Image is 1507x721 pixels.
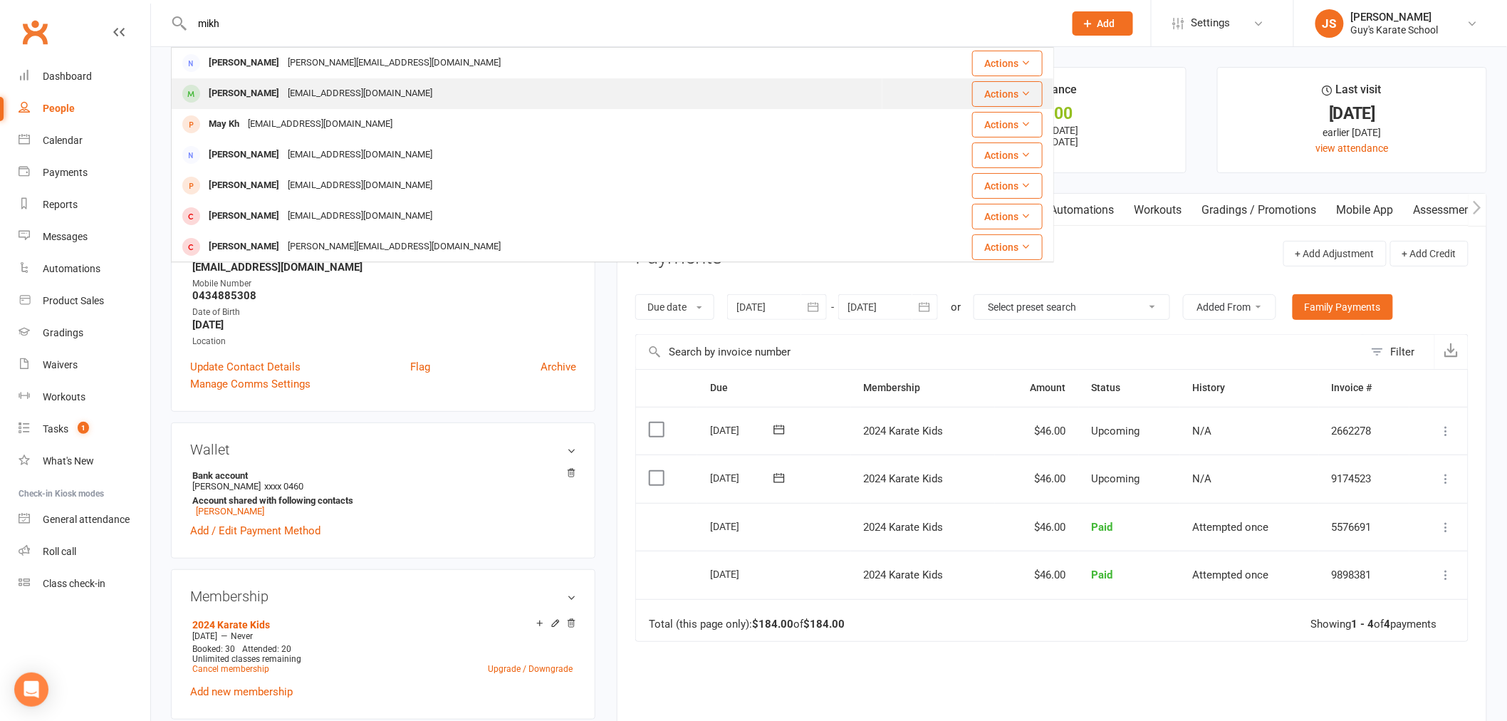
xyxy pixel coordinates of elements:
[43,167,88,178] div: Payments
[190,685,293,698] a: Add new membership
[189,631,576,642] div: —
[635,294,714,320] button: Due date
[1364,335,1434,369] button: Filter
[192,654,301,664] span: Unlimited classes remaining
[204,83,283,104] div: [PERSON_NAME]
[1097,18,1115,29] span: Add
[283,83,437,104] div: [EMAIL_ADDRESS][DOMAIN_NAME]
[710,563,776,585] div: [DATE]
[1390,241,1469,266] button: + Add Credit
[19,93,150,125] a: People
[1293,294,1393,320] a: Family Payments
[1191,7,1231,39] span: Settings
[972,112,1043,138] button: Actions
[710,419,776,441] div: [DATE]
[1231,125,1474,140] div: earlier [DATE]
[192,335,576,348] div: Location
[43,423,68,435] div: Tasks
[19,221,150,253] a: Messages
[1327,194,1404,227] a: Mobile App
[19,349,150,381] a: Waivers
[1311,618,1437,631] div: Showing of payments
[283,237,505,257] div: [PERSON_NAME][EMAIL_ADDRESS][DOMAIN_NAME]
[635,247,722,269] h3: Payments
[19,445,150,477] a: What's New
[636,335,1364,369] input: Search by invoice number
[190,522,320,539] a: Add / Edit Payment Method
[995,503,1078,551] td: $46.00
[803,618,845,631] strong: $184.00
[1283,241,1387,266] button: + Add Adjustment
[192,664,269,674] a: Cancel membership
[283,175,437,196] div: [EMAIL_ADDRESS][DOMAIN_NAME]
[43,327,83,338] div: Gradings
[242,644,291,654] span: Attended: 20
[43,455,94,467] div: What's New
[43,578,105,589] div: Class check-in
[19,253,150,285] a: Automations
[1319,370,1409,406] th: Invoice #
[1183,294,1276,320] button: Added From
[1193,472,1212,485] span: N/A
[192,289,576,302] strong: 0434885308
[1319,503,1409,551] td: 5576691
[995,370,1078,406] th: Amount
[19,413,150,445] a: Tasks 1
[43,546,76,557] div: Roll call
[488,664,573,674] a: Upgrade / Downgrade
[43,71,92,82] div: Dashboard
[43,295,104,306] div: Product Sales
[19,125,150,157] a: Calendar
[972,173,1043,199] button: Actions
[1351,11,1439,24] div: [PERSON_NAME]
[951,299,961,316] div: or
[1323,81,1382,106] div: Last visit
[1404,194,1491,227] a: Assessments
[995,455,1078,503] td: $46.00
[190,442,576,457] h3: Wallet
[43,231,88,242] div: Messages
[697,370,851,406] th: Due
[1315,9,1344,38] div: JS
[972,81,1043,107] button: Actions
[1092,472,1140,485] span: Upcoming
[995,407,1078,455] td: $46.00
[204,206,283,227] div: [PERSON_NAME]
[192,261,576,274] strong: [EMAIL_ADDRESS][DOMAIN_NAME]
[1180,370,1319,406] th: History
[283,145,437,165] div: [EMAIL_ADDRESS][DOMAIN_NAME]
[43,263,100,274] div: Automations
[19,189,150,221] a: Reports
[14,673,48,707] div: Open Intercom Messenger
[43,514,130,525] div: General attendance
[204,175,283,196] div: [PERSON_NAME]
[196,506,264,517] a: [PERSON_NAME]
[190,358,301,375] a: Update Contact Details
[192,318,576,331] strong: [DATE]
[710,467,776,489] div: [DATE]
[710,515,776,537] div: [DATE]
[1319,551,1409,599] td: 9898381
[43,359,78,370] div: Waivers
[1319,455,1409,503] td: 9174523
[1391,343,1415,360] div: Filter
[19,317,150,349] a: Gradings
[43,391,85,403] div: Workouts
[231,631,253,641] span: Never
[1231,106,1474,121] div: [DATE]
[17,14,53,50] a: Clubworx
[188,14,1054,33] input: Search...
[19,568,150,600] a: Class kiosk mode
[649,618,845,631] div: Total (this page only): of
[190,588,576,604] h3: Membership
[204,145,283,165] div: [PERSON_NAME]
[244,114,397,135] div: [EMAIL_ADDRESS][DOMAIN_NAME]
[192,277,576,291] div: Mobile Number
[972,142,1043,168] button: Actions
[1193,521,1269,534] span: Attempted once
[1125,194,1192,227] a: Workouts
[192,619,270,631] a: 2024 Karate Kids
[864,521,944,534] span: 2024 Karate Kids
[19,381,150,413] a: Workouts
[192,470,569,481] strong: Bank account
